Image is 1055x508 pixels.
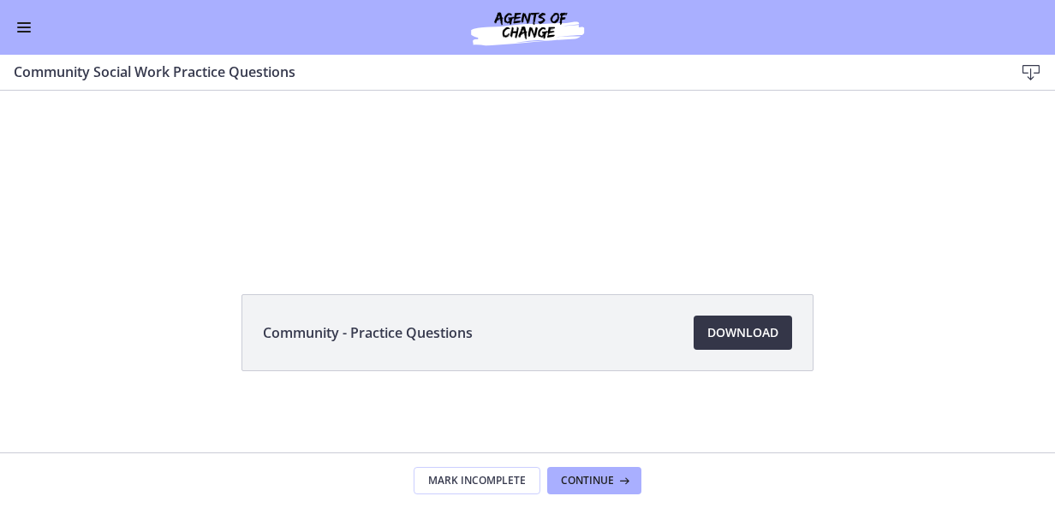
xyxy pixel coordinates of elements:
[561,474,614,487] span: Continue
[547,467,641,494] button: Continue
[425,7,630,48] img: Agents of Change Social Work Test Prep
[414,467,540,494] button: Mark Incomplete
[707,322,778,343] span: Download
[14,17,34,38] button: Enable menu
[14,62,986,82] h3: Community Social Work Practice Questions
[694,316,792,350] a: Download
[428,474,526,487] span: Mark Incomplete
[263,322,473,343] span: Community - Practice Questions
